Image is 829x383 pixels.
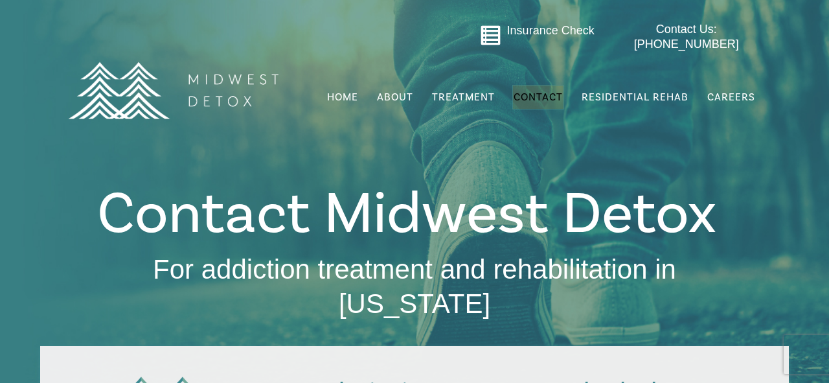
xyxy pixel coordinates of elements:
a: Go to midwestdetox.com/message-form-page/ [480,25,501,51]
a: Residential Rehab [580,85,690,110]
a: Treatment [431,85,496,110]
a: Insurance Check [507,24,595,37]
span: About [377,92,413,102]
span: Contact Us: [PHONE_NUMBER] [634,23,739,51]
img: MD Logo Horitzontal white-01 (1) (1) [60,34,286,147]
a: Careers [706,85,756,110]
span: Residential Rehab [582,91,688,104]
span: Contact Midwest Detox [97,176,716,251]
a: Contact Us: [PHONE_NUMBER] [608,22,764,52]
a: About [376,85,414,110]
span: Home [327,91,358,104]
span: Contact [514,92,563,102]
a: Contact [512,85,564,110]
span: Careers [707,91,755,104]
span: Treatment [432,92,495,102]
a: Home [326,85,359,110]
span: For addiction treatment and rehabilitation in [US_STATE] [153,254,676,319]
